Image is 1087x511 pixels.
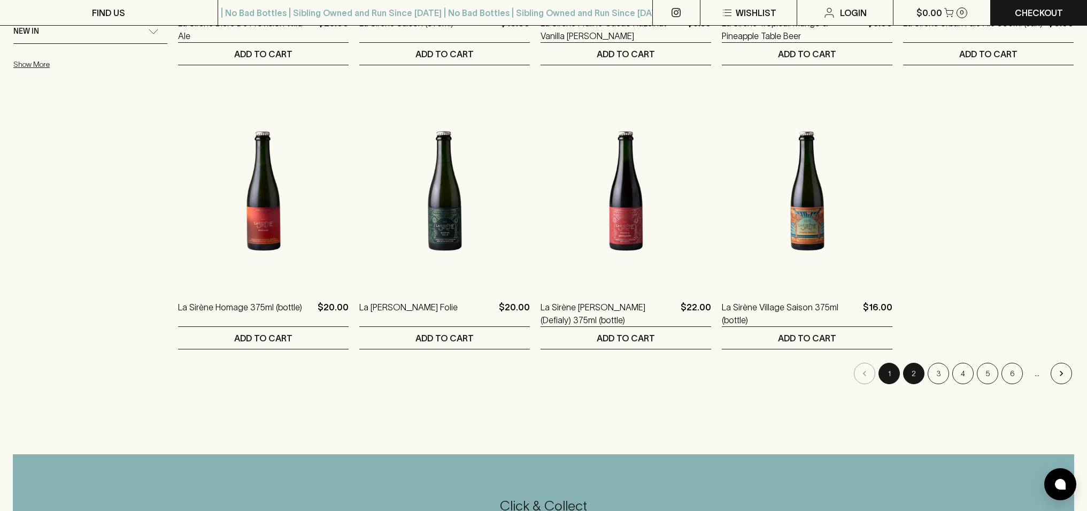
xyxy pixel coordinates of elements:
[903,363,924,384] button: Go to page 2
[318,17,349,42] p: $28.00
[541,17,683,42] a: La Sirène Praline Cacao Hazelnut Vanilla [PERSON_NAME]
[1051,363,1072,384] button: Go to next page
[178,327,349,349] button: ADD TO CART
[863,301,892,326] p: $16.00
[597,48,655,60] p: ADD TO CART
[778,332,836,345] p: ADD TO CART
[13,25,39,38] span: New In
[903,43,1074,65] button: ADD TO CART
[736,6,776,19] p: Wishlist
[1015,6,1063,19] p: Checkout
[359,43,530,65] button: ADD TO CART
[541,43,711,65] button: ADD TO CART
[722,327,892,349] button: ADD TO CART
[13,19,167,43] div: New In
[867,17,892,42] p: $8.00
[959,48,1017,60] p: ADD TO CART
[500,17,530,42] p: $16.00
[903,17,1043,42] a: La Sirène Urban Pale Ale 330ml (can)
[178,43,349,65] button: ADD TO CART
[687,17,711,42] p: $8.50
[178,17,314,42] a: La Sirène Biere De Provision Wild Ale
[928,363,949,384] button: Go to page 3
[178,363,1074,384] nav: pagination navigation
[13,54,153,75] button: Show More
[359,327,530,349] button: ADD TO CART
[722,97,892,285] img: La Sirène Village Saison 375ml (bottle)
[415,48,474,60] p: ADD TO CART
[415,332,474,345] p: ADD TO CART
[234,332,292,345] p: ADD TO CART
[178,301,302,326] a: La Sirène Homage 375ml (bottle)
[359,301,458,326] a: La [PERSON_NAME] Folie
[597,332,655,345] p: ADD TO CART
[178,97,349,285] img: La Sirène Homage 375ml (bottle)
[722,17,863,42] a: La Sirène Tropicali Mango & Pineapple Table Beer
[359,17,453,42] a: La Sirène Saison (375ml)
[1026,363,1047,384] div: …
[722,43,892,65] button: ADD TO CART
[878,363,900,384] button: page 1
[499,301,530,326] p: $20.00
[840,6,867,19] p: Login
[541,97,711,285] img: La Sirène Frankie (Defialy) 375ml (bottle)
[1001,363,1023,384] button: Go to page 6
[234,48,292,60] p: ADD TO CART
[722,301,859,326] a: La Sirène Village Saison 375ml (bottle)
[778,48,836,60] p: ADD TO CART
[541,327,711,349] button: ADD TO CART
[916,6,942,19] p: $0.00
[960,10,964,16] p: 0
[541,301,676,326] a: La Sirène [PERSON_NAME] (Defialy) 375ml (bottle)
[977,363,998,384] button: Go to page 5
[1048,17,1074,42] p: $6.00
[952,363,974,384] button: Go to page 4
[1055,479,1066,490] img: bubble-icon
[92,6,125,19] p: FIND US
[681,301,711,326] p: $22.00
[318,301,349,326] p: $20.00
[359,97,530,285] img: La Sirène Gruner Folie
